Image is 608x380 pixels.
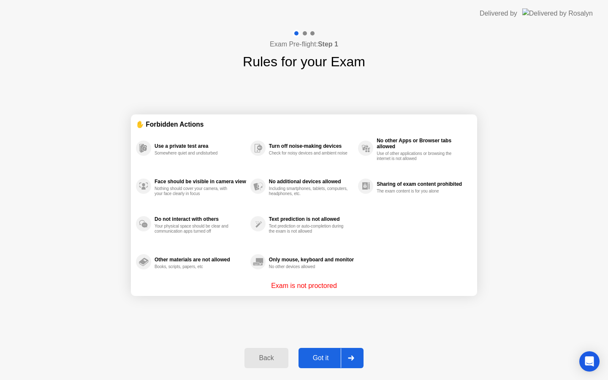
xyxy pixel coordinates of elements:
[271,281,337,291] p: Exam is not proctored
[269,216,354,222] div: Text prediction is not allowed
[318,41,338,48] b: Step 1
[377,189,456,194] div: The exam content is for you alone
[155,151,234,156] div: Somewhere quiet and undisturbed
[155,186,234,196] div: Nothing should cover your camera, with your face clearly in focus
[243,52,365,72] h1: Rules for your Exam
[377,138,468,149] div: No other Apps or Browser tabs allowed
[522,8,593,18] img: Delivered by Rosalyn
[155,257,246,263] div: Other materials are not allowed
[269,186,349,196] div: Including smartphones, tablets, computers, headphones, etc.
[269,179,354,185] div: No additional devices allowed
[299,348,364,368] button: Got it
[247,354,285,362] div: Back
[579,351,600,372] div: Open Intercom Messenger
[301,354,341,362] div: Got it
[269,151,349,156] div: Check for noisy devices and ambient noise
[377,181,468,187] div: Sharing of exam content prohibited
[155,179,246,185] div: Face should be visible in camera view
[155,264,234,269] div: Books, scripts, papers, etc
[270,39,338,49] h4: Exam Pre-flight:
[155,216,246,222] div: Do not interact with others
[136,119,472,129] div: ✋ Forbidden Actions
[269,257,354,263] div: Only mouse, keyboard and monitor
[155,143,246,149] div: Use a private test area
[480,8,517,19] div: Delivered by
[377,151,456,161] div: Use of other applications or browsing the internet is not allowed
[155,224,234,234] div: Your physical space should be clear and communication apps turned off
[269,264,349,269] div: No other devices allowed
[269,224,349,234] div: Text prediction or auto-completion during the exam is not allowed
[244,348,288,368] button: Back
[269,143,354,149] div: Turn off noise-making devices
